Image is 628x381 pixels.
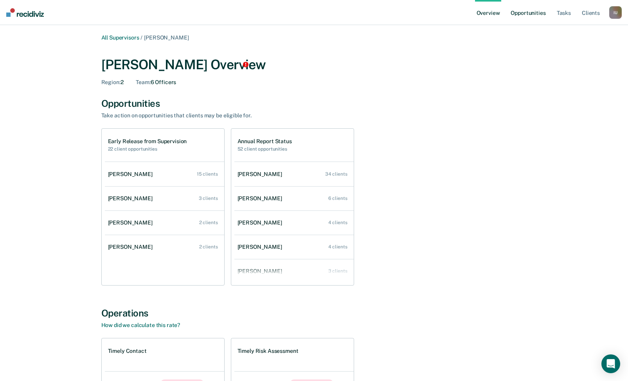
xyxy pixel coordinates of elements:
[234,260,354,282] a: [PERSON_NAME] 3 clients
[139,34,144,41] span: /
[101,34,139,41] a: All Supervisors
[108,219,156,226] div: [PERSON_NAME]
[108,171,156,178] div: [PERSON_NAME]
[101,98,527,109] div: Opportunities
[108,138,187,145] h1: Early Release from Supervision
[234,212,354,234] a: [PERSON_NAME] 4 clients
[238,171,285,178] div: [PERSON_NAME]
[325,171,347,177] div: 34 clients
[199,220,218,225] div: 2 clients
[136,79,150,85] span: Team :
[238,348,299,354] h1: Timely Risk Assessment
[328,196,347,201] div: 6 clients
[328,268,347,274] div: 3 clients
[108,244,156,250] div: [PERSON_NAME]
[108,195,156,202] div: [PERSON_NAME]
[136,79,176,86] div: 6 Officers
[234,187,354,210] a: [PERSON_NAME] 6 clients
[199,244,218,250] div: 2 clients
[199,196,218,201] div: 3 clients
[238,268,285,275] div: [PERSON_NAME]
[105,187,224,210] a: [PERSON_NAME] 3 clients
[328,244,347,250] div: 4 clients
[238,244,285,250] div: [PERSON_NAME]
[101,79,121,85] span: Region :
[242,61,249,68] div: Tooltip anchor
[105,236,224,258] a: [PERSON_NAME] 2 clients
[101,79,124,86] div: 2
[108,146,187,152] h2: 22 client opportunities
[238,146,292,152] h2: 52 client opportunities
[234,236,354,258] a: [PERSON_NAME] 4 clients
[108,348,147,354] h1: Timely Contact
[197,171,218,177] div: 15 clients
[101,307,527,319] div: Operations
[609,6,622,19] div: I U
[238,219,285,226] div: [PERSON_NAME]
[144,34,189,41] span: [PERSON_NAME]
[609,6,622,19] button: IU
[105,212,224,234] a: [PERSON_NAME] 2 clients
[601,354,620,373] div: Open Intercom Messenger
[328,220,347,225] div: 4 clients
[238,138,292,145] h1: Annual Report Status
[101,112,375,119] div: Take action on opportunities that clients may be eligible for.
[238,195,285,202] div: [PERSON_NAME]
[105,163,224,185] a: [PERSON_NAME] 15 clients
[101,57,527,73] div: [PERSON_NAME] Overview
[6,8,44,17] img: Recidiviz
[234,163,354,185] a: [PERSON_NAME] 34 clients
[101,322,180,328] a: How did we calculate this rate?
